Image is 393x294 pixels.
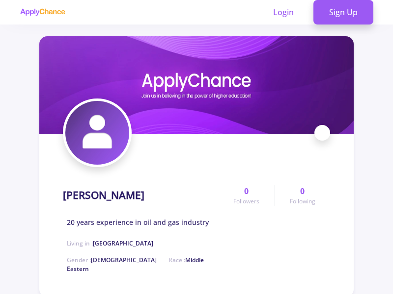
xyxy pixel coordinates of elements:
span: 20 years experience in oil and gas industry [67,217,209,227]
h1: [PERSON_NAME] [63,189,144,201]
span: Middle Eastern [67,256,204,273]
img: applychance logo text only [20,8,65,16]
span: [DEMOGRAPHIC_DATA] [91,256,157,264]
a: 0Followers [219,185,274,206]
span: Race : [67,256,204,273]
span: 0 [244,185,249,197]
img: Kian Sabetavatar [65,101,129,165]
span: Gender : [67,256,157,264]
span: Following [290,197,315,206]
img: Kian Sabetcover image [39,36,354,134]
span: 0 [300,185,305,197]
a: 0Following [275,185,330,206]
span: Living in : [67,239,153,247]
span: [GEOGRAPHIC_DATA] [93,239,153,247]
span: Followers [233,197,259,206]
